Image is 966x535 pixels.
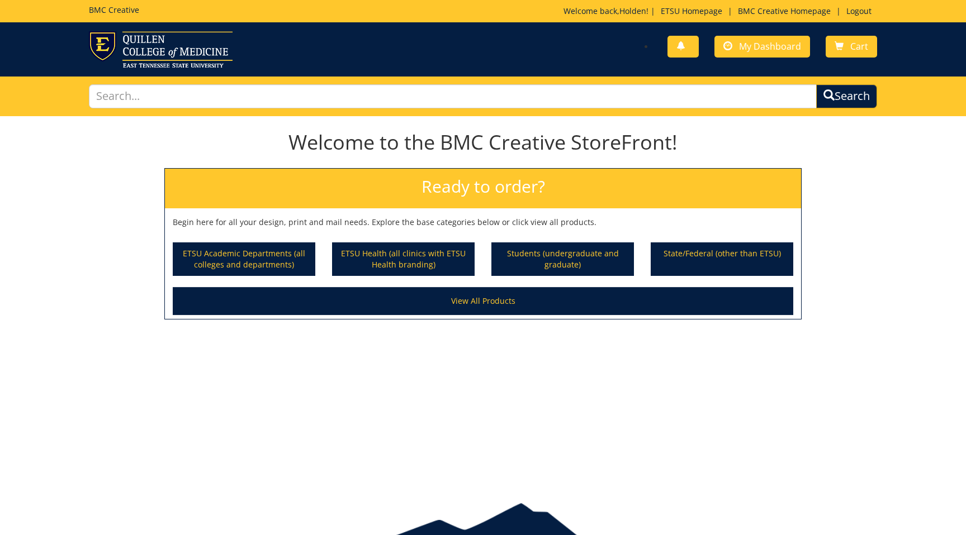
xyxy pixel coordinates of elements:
[816,84,877,108] button: Search
[841,6,877,16] a: Logout
[652,243,792,275] a: State/Federal (other than ETSU)
[493,243,633,275] a: Students (undergraduate and graduate)
[165,169,801,208] h2: Ready to order?
[89,84,817,108] input: Search...
[826,36,877,58] a: Cart
[164,131,802,154] h1: Welcome to the BMC Creative StoreFront!
[89,31,233,68] img: ETSU logo
[714,36,810,58] a: My Dashboard
[563,6,877,17] p: Welcome back, ! | | |
[173,287,793,315] a: View All Products
[174,243,314,275] a: ETSU Academic Departments (all colleges and departments)
[850,40,868,52] span: Cart
[89,6,139,14] h5: BMC Creative
[739,40,801,52] span: My Dashboard
[732,6,836,16] a: BMC Creative Homepage
[333,243,473,275] a: ETSU Health (all clinics with ETSU Health branding)
[619,6,646,16] a: Holden
[655,6,728,16] a: ETSU Homepage
[173,217,793,228] p: Begin here for all your design, print and mail needs. Explore the base categories below or click ...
